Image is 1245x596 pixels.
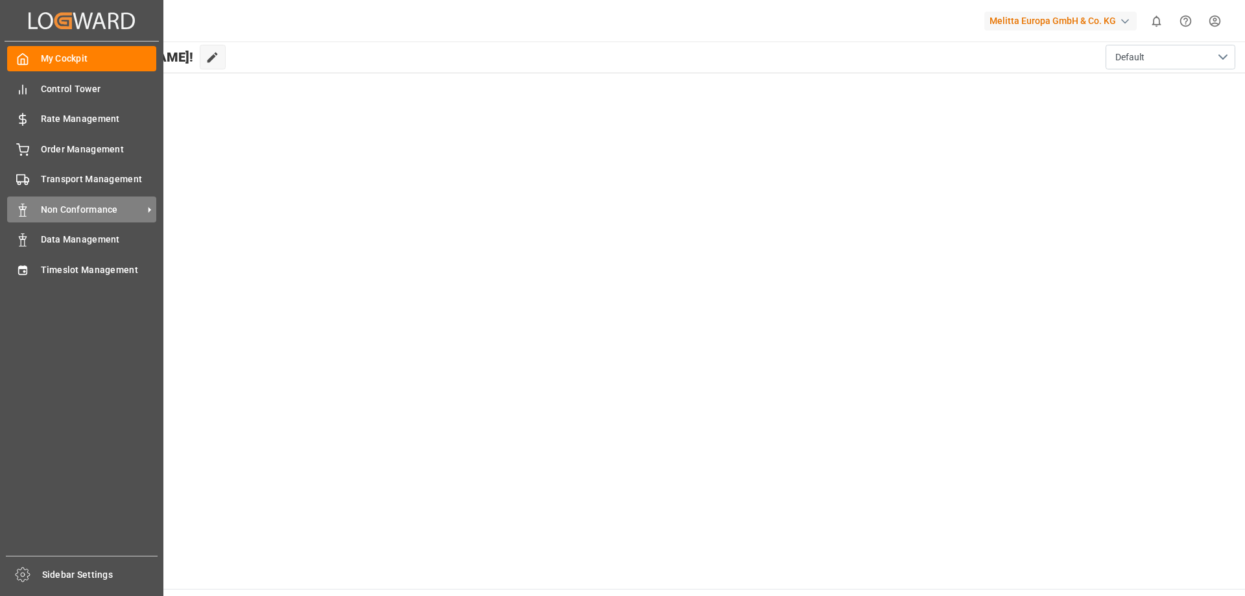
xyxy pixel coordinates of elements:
a: My Cockpit [7,46,156,71]
span: Non Conformance [41,203,143,217]
a: Timeslot Management [7,257,156,282]
span: My Cockpit [41,52,157,66]
span: Transport Management [41,173,157,186]
span: Sidebar Settings [42,568,158,582]
button: Help Center [1171,6,1200,36]
button: open menu [1106,45,1235,69]
button: Melitta Europa GmbH & Co. KG [984,8,1142,33]
a: Order Management [7,136,156,161]
span: Hello [PERSON_NAME]! [54,45,193,69]
span: Data Management [41,233,157,246]
a: Rate Management [7,106,156,132]
a: Control Tower [7,76,156,101]
a: Data Management [7,227,156,252]
span: Order Management [41,143,157,156]
span: Default [1115,51,1144,64]
span: Control Tower [41,82,157,96]
button: show 0 new notifications [1142,6,1171,36]
div: Melitta Europa GmbH & Co. KG [984,12,1137,30]
span: Timeslot Management [41,263,157,277]
a: Transport Management [7,167,156,192]
span: Rate Management [41,112,157,126]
